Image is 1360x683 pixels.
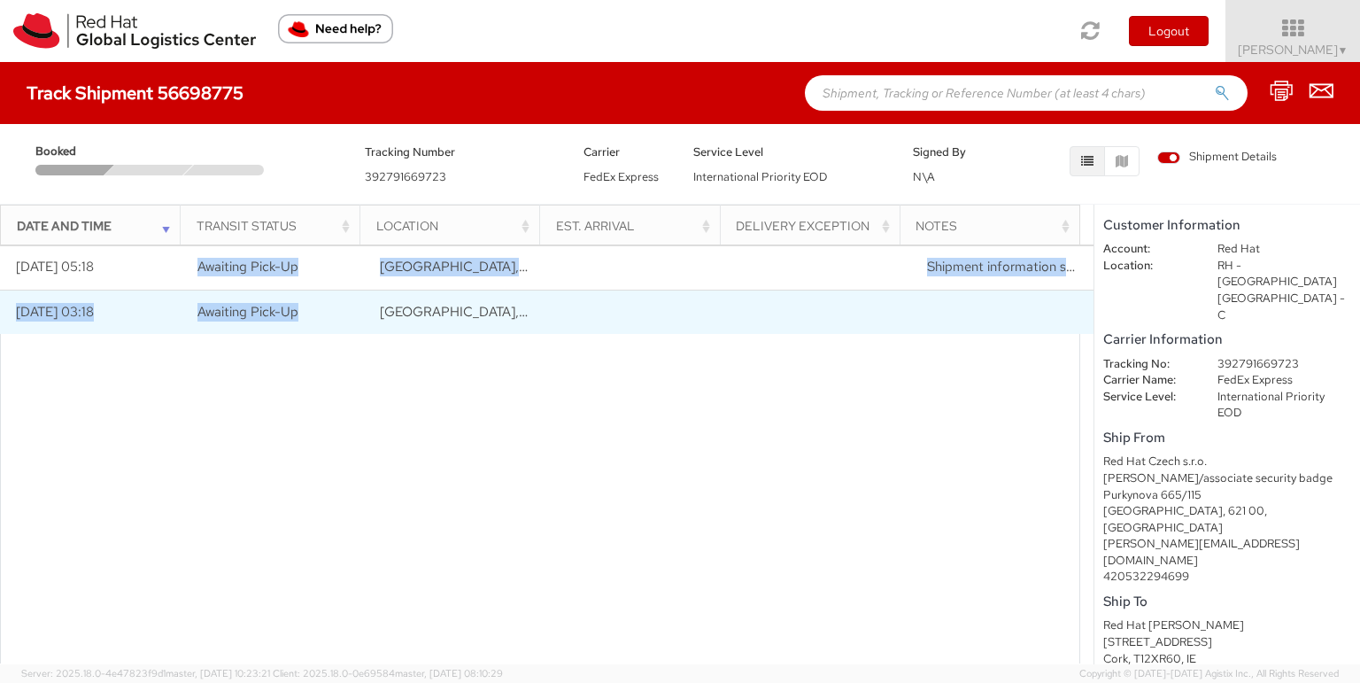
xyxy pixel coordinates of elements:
h5: Ship To [1103,594,1351,609]
span: FedEx Express [583,169,659,184]
span: Awaiting Pick-Up [197,258,298,276]
div: [PERSON_NAME][EMAIL_ADDRESS][DOMAIN_NAME] [1103,536,1351,569]
label: Shipment Details [1157,149,1277,168]
span: N\A [913,169,935,184]
span: master, [DATE] 08:10:29 [395,667,503,679]
div: Transit Status [197,217,355,235]
span: Client: 2025.18.0-0e69584 [273,667,503,679]
dt: Account: [1090,241,1204,258]
div: Delivery Exception [736,217,894,235]
h5: Carrier [583,146,667,159]
span: Awaiting Pick-Up [197,303,298,321]
h4: Track Shipment 56698775 [27,83,243,103]
div: [STREET_ADDRESS] [1103,634,1351,651]
span: ▼ [1338,43,1348,58]
dt: Tracking No: [1090,356,1204,373]
h5: Carrier Information [1103,332,1351,347]
span: [PERSON_NAME] [1238,42,1348,58]
div: Red Hat [PERSON_NAME] [1103,617,1351,634]
dt: Carrier Name: [1090,372,1204,389]
span: Shipment Details [1157,149,1277,166]
img: rh-logistics-00dfa346123c4ec078e1.svg [13,13,256,49]
h5: Ship From [1103,431,1351,446]
div: [GEOGRAPHIC_DATA], 621 00, [GEOGRAPHIC_DATA] [1103,503,1351,536]
div: 420532294699 [1103,569,1351,586]
button: Need help? [278,14,393,43]
div: Notes [916,217,1074,235]
input: Shipment, Tracking or Reference Number (at least 4 chars) [805,75,1248,111]
span: International Priority EOD [693,169,827,184]
dt: Location: [1090,258,1204,275]
h5: Customer Information [1103,218,1351,233]
dt: Service Level: [1090,389,1204,406]
div: Cork, T12XR60, IE [1103,651,1351,668]
div: Date and Time [17,217,175,235]
h5: Signed By [913,146,996,159]
h5: Tracking Number [365,146,558,159]
div: Est. Arrival [556,217,715,235]
div: Purkynova 665/115 [1103,487,1351,504]
h5: Service Level [693,146,886,159]
span: Server: 2025.18.0-4e47823f9d1 [21,667,270,679]
div: Red Hat Czech s.r.o. [PERSON_NAME]/associate security badge [1103,454,1351,486]
button: Logout [1129,16,1209,46]
span: master, [DATE] 10:23:21 [166,667,270,679]
span: Copyright © [DATE]-[DATE] Agistix Inc., All Rights Reserved [1079,667,1339,681]
span: BRNO, CZ [380,258,658,276]
span: 392791669723 [365,169,446,184]
span: Shipment information sent to FedEx [927,258,1142,276]
span: BRNO, CZ [380,303,658,321]
div: Location [376,217,535,235]
span: Booked [35,144,112,160]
